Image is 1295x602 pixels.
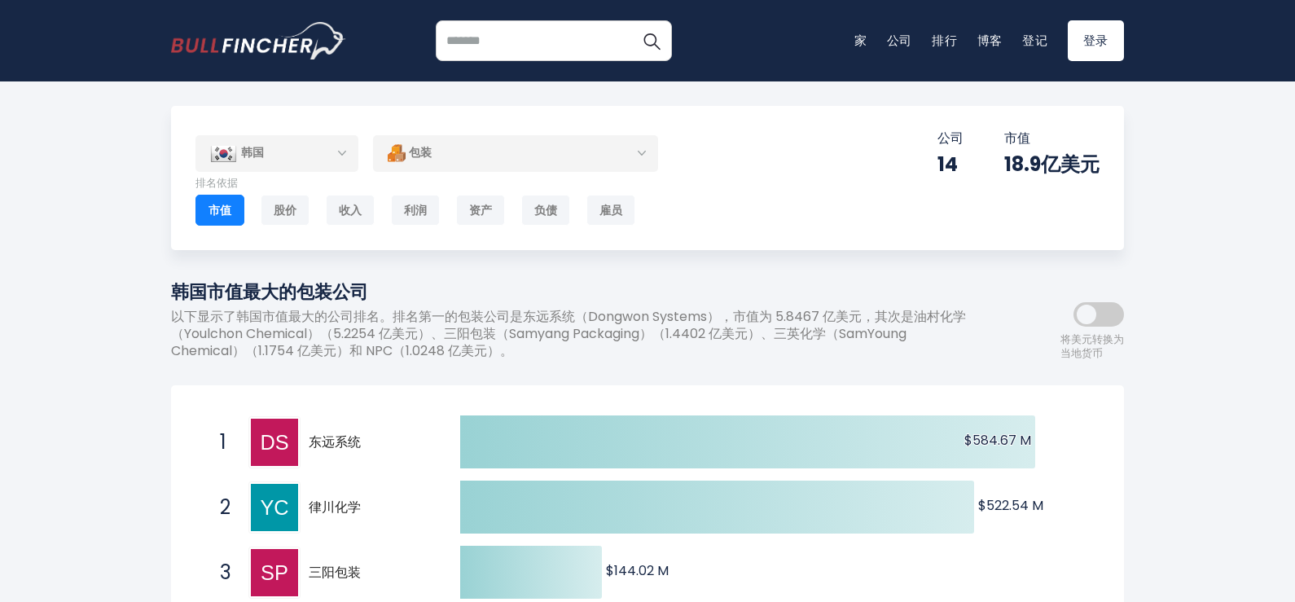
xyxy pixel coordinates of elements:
[220,428,226,455] font: 1
[977,32,1003,49] a: 博客
[937,151,958,178] font: 14
[220,494,230,521] font: 2
[631,20,672,61] button: 搜索
[195,175,238,191] font: 排名依据
[854,32,867,49] a: 家
[1004,151,1100,178] font: 18.9亿美元
[978,496,1043,515] text: $522.54 M
[171,307,966,360] font: 以下显示了韩国市值最大的公司排名。排名第一的包装公司是东远系统（Dongwon Systems），市值为 5.8467 亿美元，其次是油村化学（Youlchon Chemical）（5.2254...
[309,563,361,582] font: 三阳包装
[599,202,622,218] font: 雇员
[171,22,346,59] img: 红腹灰雀徽标
[932,32,958,49] a: 排行
[1004,129,1030,147] font: 市值
[409,144,432,160] font: 包装
[339,202,362,218] font: 收入
[469,202,492,218] font: 资产
[606,561,669,580] text: $144.02 M
[274,202,296,218] font: 股价
[171,22,346,59] a: 前往主页
[309,433,361,451] font: 东远系统
[309,498,361,516] font: 律川化学
[251,549,298,596] img: 三阳包装
[964,431,1031,450] text: $584.67 M
[887,32,913,49] a: 公司
[171,279,368,305] font: 韩国市值最大的包装公司
[209,202,231,218] font: 市值
[1083,32,1109,49] font: 登录
[251,419,298,466] img: 东远系统
[404,202,427,218] font: 利润
[1060,332,1124,347] font: 将美元转换为
[534,202,557,218] font: 负债
[1068,20,1125,61] a: 登录
[220,559,231,586] font: 3
[251,484,298,531] img: 律川化学
[1022,32,1048,49] a: 登记
[1060,345,1103,361] font: 当地货币
[241,144,264,160] font: 韩国
[937,129,964,147] font: 公司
